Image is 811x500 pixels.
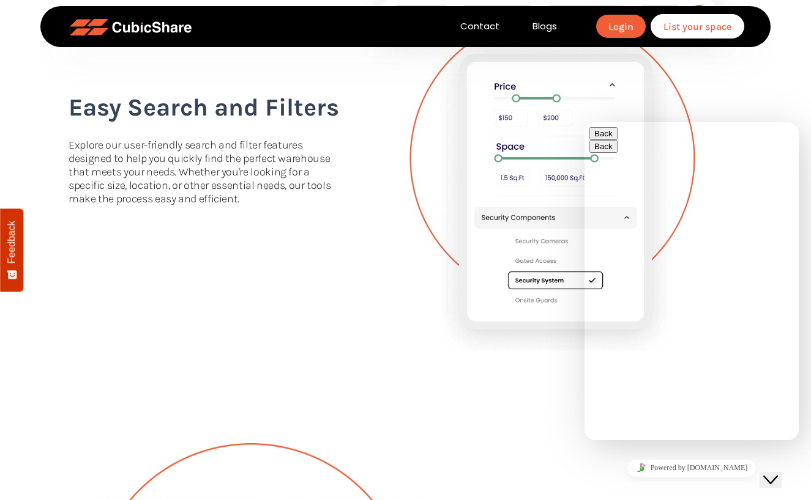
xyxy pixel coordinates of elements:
a: Blogs [516,20,574,34]
h2: Easy Search and Filters [69,92,341,138]
p: Explore our user-friendly search and filter features designed to help you quickly find the perfec... [69,138,341,236]
span: Feedback [6,221,17,263]
a: Contact [444,20,516,34]
iframe: chat widget [585,454,799,482]
a: Login [596,15,646,38]
a: List your space [651,14,744,39]
iframe: chat widget [585,122,799,440]
iframe: chat widget [760,451,799,488]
